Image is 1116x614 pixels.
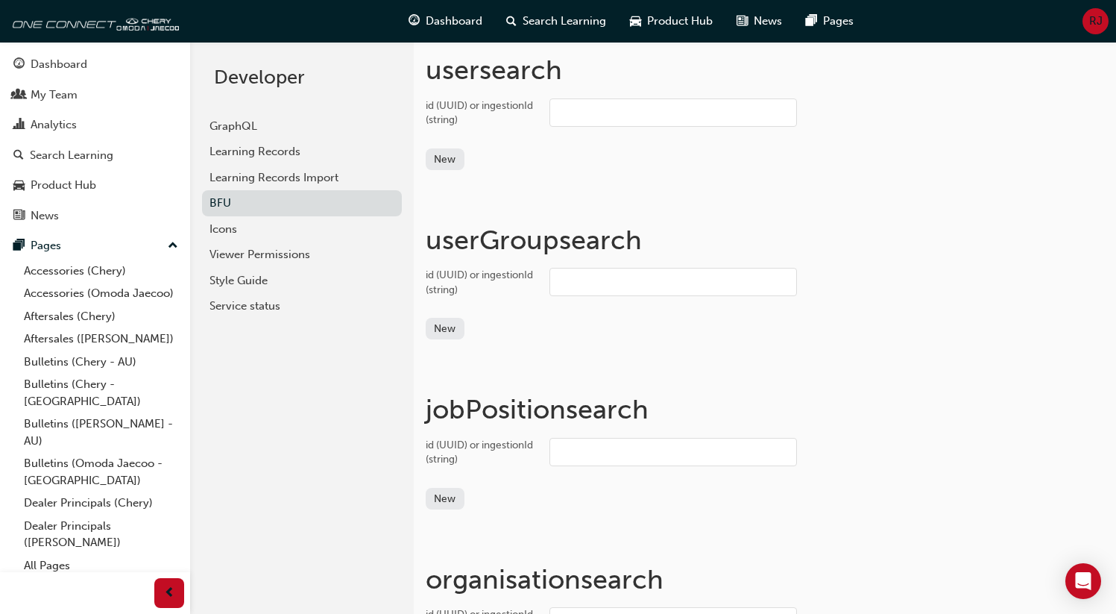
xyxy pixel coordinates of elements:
[202,190,402,216] a: BFU
[164,584,175,603] span: prev-icon
[6,142,184,169] a: Search Learning
[202,242,402,268] a: Viewer Permissions
[794,6,866,37] a: pages-iconPages
[523,13,606,30] span: Search Learning
[426,268,537,297] div: id (UUID) or ingestionId (string)
[30,147,113,164] div: Search Learning
[823,13,854,30] span: Pages
[549,438,797,466] input: id (UUID) or ingestionId (string)
[13,119,25,132] span: chart-icon
[426,148,464,170] button: New
[209,272,394,289] div: Style Guide
[31,237,61,254] div: Pages
[1089,13,1103,30] span: RJ
[6,232,184,260] button: Pages
[737,12,748,31] span: news-icon
[202,268,402,294] a: Style Guide
[426,224,1104,257] h1: userGroup search
[618,6,725,37] a: car-iconProduct Hub
[725,6,794,37] a: news-iconNews
[18,515,184,554] a: Dealer Principals ([PERSON_NAME])
[549,98,797,127] input: id (UUID) or ingestionId (string)
[13,239,25,253] span: pages-icon
[6,111,184,139] a: Analytics
[18,413,184,452] a: Bulletins ([PERSON_NAME] - AU)
[806,12,817,31] span: pages-icon
[397,6,494,37] a: guage-iconDashboard
[31,207,59,225] div: News
[18,260,184,283] a: Accessories (Chery)
[13,89,25,102] span: people-icon
[31,87,78,104] div: My Team
[426,98,537,128] div: id (UUID) or ingestionId (string)
[168,236,178,256] span: up-icon
[6,172,184,199] a: Product Hub
[1082,8,1109,34] button: RJ
[13,210,25,223] span: news-icon
[18,373,184,413] a: Bulletins (Chery - [GEOGRAPHIC_DATA])
[754,13,782,30] span: News
[202,293,402,319] a: Service status
[202,216,402,242] a: Icons
[7,6,179,36] img: oneconnect
[209,169,394,187] div: Learning Records Import
[209,221,394,238] div: Icons
[630,12,641,31] span: car-icon
[18,492,184,515] a: Dealer Principals (Chery)
[647,13,713,30] span: Product Hub
[6,202,184,230] a: News
[426,563,1104,596] h1: organisation search
[506,12,517,31] span: search-icon
[426,13,482,30] span: Dashboard
[409,12,420,31] span: guage-icon
[31,116,77,134] div: Analytics
[31,177,96,194] div: Product Hub
[18,351,184,374] a: Bulletins (Chery - AU)
[426,488,464,510] button: New
[13,58,25,72] span: guage-icon
[13,149,24,163] span: search-icon
[202,113,402,140] a: GraphQL
[426,393,1104,426] h1: jobPosition search
[6,81,184,109] a: My Team
[18,282,184,305] a: Accessories (Omoda Jaecoo)
[494,6,618,37] a: search-iconSearch Learning
[6,51,184,78] a: Dashboard
[209,298,394,315] div: Service status
[6,48,184,232] button: DashboardMy TeamAnalyticsSearch LearningProduct HubNews
[18,554,184,577] a: All Pages
[549,268,797,296] input: id (UUID) or ingestionId (string)
[18,452,184,492] a: Bulletins (Omoda Jaecoo - [GEOGRAPHIC_DATA])
[214,66,390,90] h2: Developer
[209,118,394,135] div: GraphQL
[202,165,402,191] a: Learning Records Import
[18,305,184,328] a: Aftersales (Chery)
[209,246,394,263] div: Viewer Permissions
[426,438,537,467] div: id (UUID) or ingestionId (string)
[426,318,464,339] button: New
[31,56,87,73] div: Dashboard
[18,328,184,351] a: Aftersales ([PERSON_NAME])
[1065,563,1101,599] div: Open Intercom Messenger
[209,143,394,160] div: Learning Records
[426,54,1104,87] h1: user search
[202,139,402,165] a: Learning Records
[13,179,25,192] span: car-icon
